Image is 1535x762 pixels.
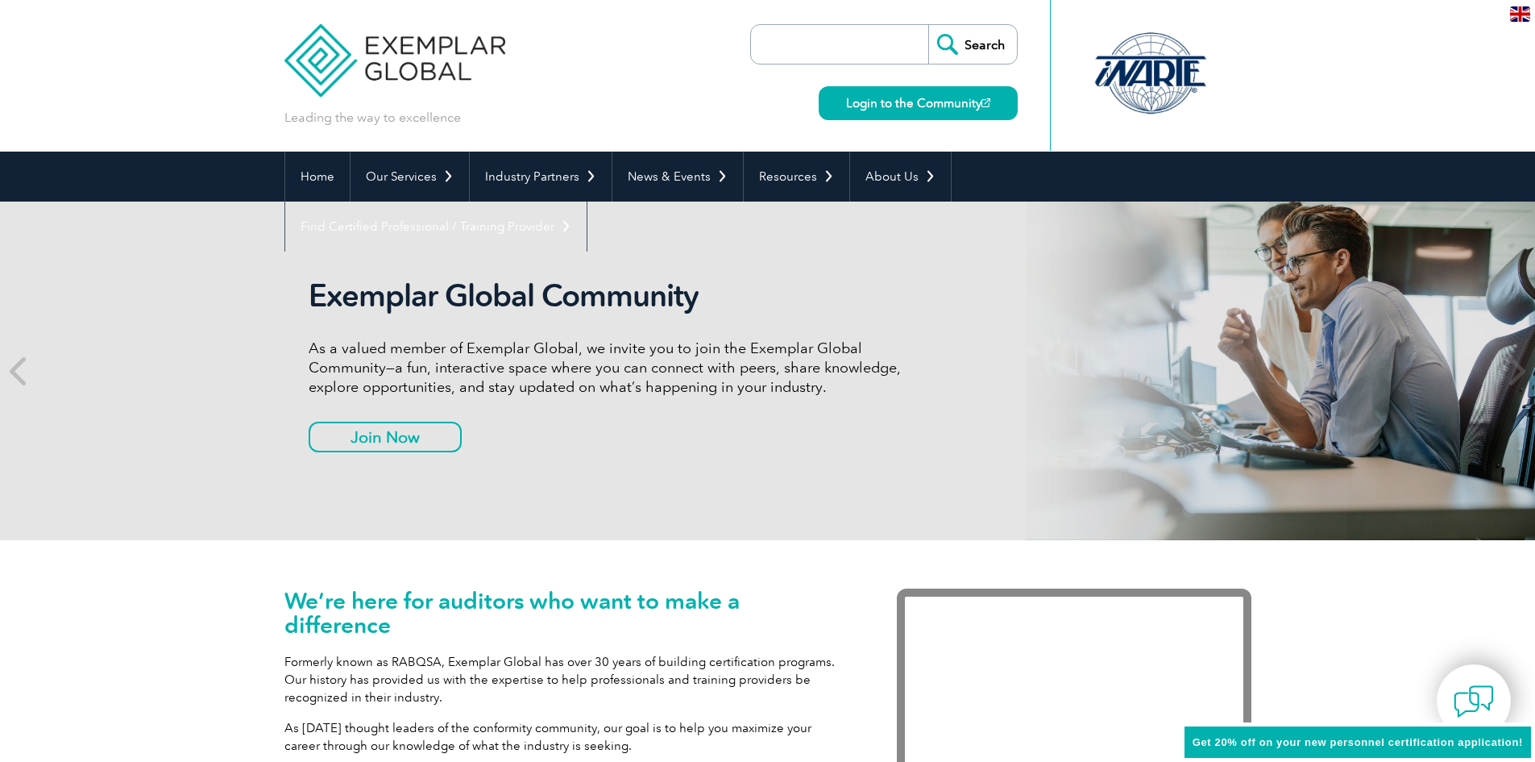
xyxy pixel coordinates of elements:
a: Login to the Community [819,86,1018,120]
a: About Us [850,152,951,202]
a: Join Now [309,422,462,452]
p: As [DATE] thought leaders of the conformity community, our goal is to help you maximize your care... [284,719,848,755]
p: As a valued member of Exemplar Global, we invite you to join the Exemplar Global Community—a fun,... [309,339,913,397]
a: Home [285,152,350,202]
img: en [1510,6,1530,22]
h2: Exemplar Global Community [309,277,913,314]
span: Get 20% off on your new personnel certification application! [1193,736,1523,748]
img: open_square.png [981,98,990,107]
h1: We’re here for auditors who want to make a difference [284,589,848,637]
p: Leading the way to excellence [284,109,461,127]
a: Our Services [351,152,469,202]
img: contact-chat.png [1454,681,1494,722]
a: Find Certified Professional / Training Provider [285,202,587,252]
input: Search [928,25,1017,64]
a: Industry Partners [470,152,612,202]
a: News & Events [612,152,743,202]
p: Formerly known as RABQSA, Exemplar Global has over 30 years of building certification programs. O... [284,653,848,706]
a: Resources [744,152,849,202]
